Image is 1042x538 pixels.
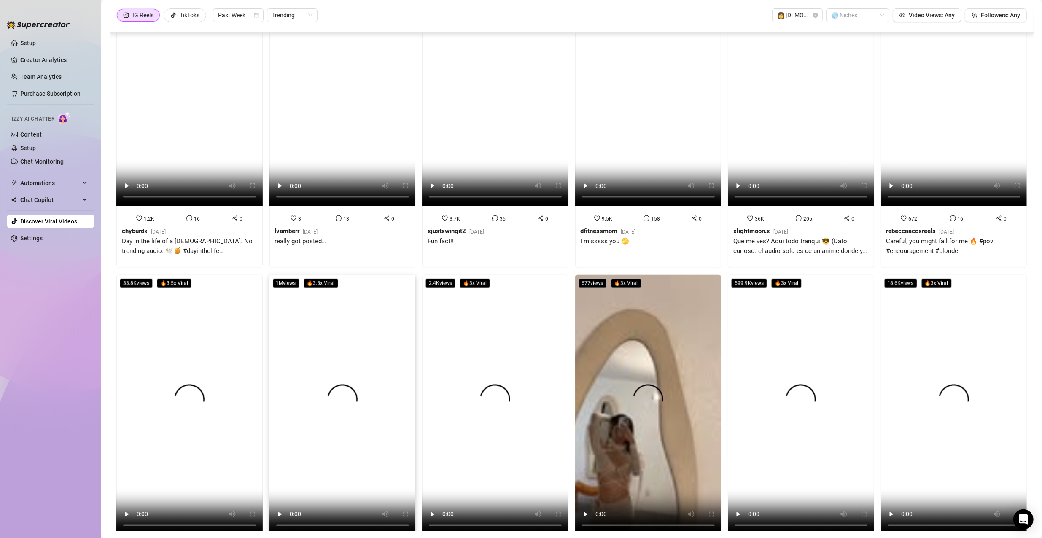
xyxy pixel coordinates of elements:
[20,40,36,46] a: Setup
[11,197,16,203] img: Chat Copilot
[450,216,460,222] span: 3.7K
[442,215,448,221] span: heart
[909,12,955,19] span: Video Views: Any
[20,53,88,67] a: Creator Analytics
[343,216,349,222] span: 13
[20,131,42,138] a: Content
[58,112,71,124] img: AI Chatter
[747,215,753,221] span: heart
[291,215,296,221] span: heart
[602,216,612,222] span: 9.5K
[7,20,70,29] img: logo-BBDzfeDw.svg
[691,215,697,221] span: share-alt
[123,12,129,18] span: instagram
[538,215,544,221] span: share-alt
[755,216,764,222] span: 36K
[20,145,36,151] a: Setup
[157,279,191,288] span: 🔥 3.5 x Viral
[298,216,301,222] span: 3
[579,279,607,288] span: 677 views
[699,216,702,222] span: 0
[884,279,917,288] span: 18.6K views
[11,180,18,186] span: thunderbolt
[20,176,80,190] span: Automations
[921,279,952,288] span: 🔥 3 x Viral
[773,229,788,235] span: [DATE]
[20,193,80,207] span: Chat Copilot
[545,216,548,222] span: 0
[886,237,1022,256] div: Careful, you might fall for me 🔥 #pov #encouragement #blonde
[981,12,1020,19] span: Followers: Any
[170,12,176,18] span: tik-tok
[136,215,142,221] span: heart
[796,215,802,221] span: message
[144,216,154,222] span: 1.2K
[303,229,318,235] span: [DATE]
[621,229,636,235] span: [DATE]
[581,237,636,247] div: I misssss you 🫣
[803,216,812,222] span: 205
[899,12,905,18] span: eye
[384,215,390,221] span: share-alt
[460,279,490,288] span: 🔥 3 x Viral
[1013,509,1034,530] div: Open Intercom Messenger
[958,216,964,222] span: 16
[500,216,506,222] span: 35
[275,227,300,235] strong: lvamberr
[20,235,43,242] a: Settings
[581,227,618,235] strong: dfitnessmom
[336,215,342,221] span: message
[950,215,956,221] span: message
[492,215,498,221] span: message
[151,229,166,235] span: [DATE]
[122,227,148,235] strong: chyburdx
[120,279,153,288] span: 33.8K views
[428,227,466,235] strong: xjustxwingit2
[893,8,961,22] button: Video Views: Any
[733,237,869,256] div: Que me ves? Aquí todo tranqui 😎 (Dato curioso: el audio solo es de un anime donde ya están cansad...
[425,279,455,288] span: 2.4K views
[218,9,258,22] span: Past Week
[132,9,153,22] div: IG Reels
[428,237,484,247] div: Fun fact!!
[851,216,854,222] span: 0
[240,216,242,222] span: 0
[272,9,312,22] span: Trending
[972,12,977,18] span: team
[12,115,54,123] span: Izzy AI Chatter
[594,215,600,221] span: heart
[194,216,200,222] span: 16
[996,215,1002,221] span: share-alt
[886,227,936,235] strong: rebeccaacoxreels
[20,158,64,165] a: Chat Monitoring
[180,9,199,22] div: TikToks
[901,215,907,221] span: heart
[813,13,818,18] span: close-circle
[273,279,299,288] span: 1M views
[771,279,802,288] span: 🔥 3 x Viral
[844,215,850,221] span: share-alt
[908,216,917,222] span: 672
[940,229,954,235] span: [DATE]
[733,227,770,235] strong: xlightmoon.x
[304,279,338,288] span: 🔥 3.5 x Viral
[644,215,649,221] span: message
[651,216,660,222] span: 158
[186,215,192,221] span: message
[20,218,77,225] a: Discover Viral Videos
[122,237,257,256] div: Day in the life of a [DEMOGRAPHIC_DATA]. No trending audio. 🕊️🍯 #dayinthelife #notrendingaudio
[20,87,88,100] a: Purchase Subscription
[777,9,818,22] span: 👩 Female
[1004,216,1007,222] span: 0
[391,216,394,222] span: 0
[965,8,1027,22] button: Followers: Any
[469,229,484,235] span: [DATE]
[20,73,62,80] a: Team Analytics
[275,237,326,247] div: really got posted…
[232,215,238,221] span: share-alt
[611,279,641,288] span: 🔥 3 x Viral
[731,279,767,288] span: 599.9K views
[254,13,259,18] span: calendar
